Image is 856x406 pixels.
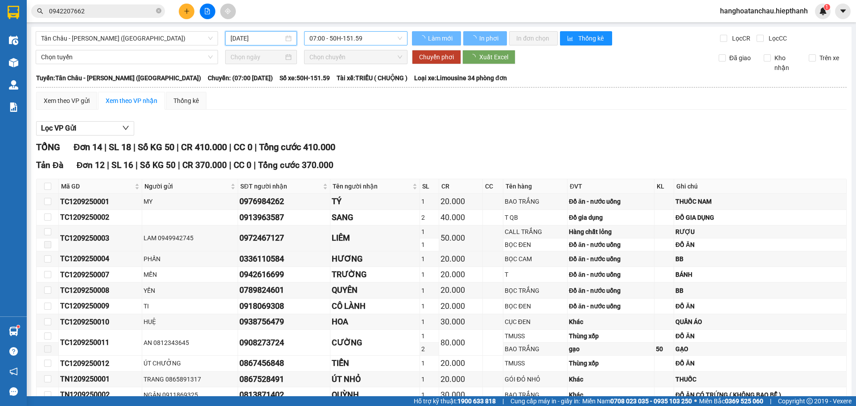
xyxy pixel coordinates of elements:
div: Thùng xốp [569,358,653,368]
b: Tuyến: Tân Châu - [PERSON_NAME] ([GEOGRAPHIC_DATA]) [36,74,201,82]
span: | [178,160,180,170]
span: Lọc CR [728,33,752,43]
span: Số KG 50 [138,142,174,152]
img: solution-icon [9,103,18,112]
div: Đồ ăn - nước uống [569,240,653,250]
div: THUỐC [675,374,845,384]
div: 0938756479 [239,316,328,328]
div: Khác [569,317,653,327]
div: ĐỒ ĂN [675,301,845,311]
span: | [104,142,107,152]
span: SL 18 [109,142,131,152]
strong: 1900 633 818 [457,398,496,405]
span: | [107,160,109,170]
div: BAO TRẮNG [505,390,566,400]
td: CÔ LÀNH [330,299,420,314]
td: 0976984262 [238,194,330,209]
div: TMUSS [505,358,566,368]
span: 07:00 - 50H-151.59 [309,32,402,45]
div: BỌC ĐEN [505,301,566,311]
div: TC1209250009 [60,300,140,312]
span: | [254,160,256,170]
div: 2 [421,213,437,222]
span: Cung cấp máy in - giấy in: [510,396,580,406]
img: warehouse-icon [9,36,18,45]
span: message [9,387,18,396]
div: Xem theo VP gửi [44,96,90,106]
div: 0972467127 [239,232,328,244]
div: BỌC TRẮNG [505,286,566,295]
div: 1 [421,254,437,264]
span: aim [225,8,231,14]
td: CƯỜNG [330,330,420,356]
div: PHẤN [144,254,236,264]
td: 0942616699 [238,267,330,283]
td: 0938756479 [238,314,330,330]
span: Lọc CC [765,33,788,43]
button: Lọc VP Gửi [36,121,134,135]
div: HUỆ [144,317,236,327]
div: AN 0812343645 [144,338,236,348]
div: 20.000 [440,284,481,296]
div: TC1209250012 [60,358,140,369]
div: TIẾN [332,357,418,369]
button: plus [179,4,194,19]
span: plus [184,8,190,14]
div: 80.000 [440,336,481,349]
div: Đồ ăn - nước uống [569,254,653,264]
div: TC1209250004 [60,253,140,264]
td: TC1209250001 [59,194,142,209]
div: Khác [569,374,653,384]
span: Kho nhận [771,53,802,73]
div: TÝ [332,195,418,208]
div: 0908273724 [239,336,328,349]
td: TC1209250009 [59,299,142,314]
div: Đồ ăn - nước uống [569,270,653,279]
td: TC1209250010 [59,314,142,330]
div: QUẦN ÁO [675,317,845,327]
span: | [255,142,257,152]
div: GẠO [675,344,845,354]
span: | [133,142,136,152]
div: 2 [421,344,437,354]
td: 0336110584 [238,251,330,267]
th: Tên hàng [503,179,568,194]
td: QUYÊN [330,283,420,298]
div: NGÂN 0911869325 [144,390,236,400]
th: Ghi chú [674,179,847,194]
div: TRANG 0865891317 [144,374,236,384]
div: TC1209250002 [60,212,140,223]
img: warehouse-icon [9,58,18,67]
div: CÔ LÀNH [332,300,418,312]
td: TC1209250003 [59,226,142,251]
div: 20.000 [440,268,481,281]
div: ĐỒ ĂN [675,331,845,341]
span: Tài xế: TRIỀU ( CHUỘNG ) [337,73,407,83]
span: | [229,160,231,170]
span: Số KG 50 [140,160,176,170]
span: loading [469,54,479,60]
div: 20.000 [440,300,481,312]
div: 20.000 [440,357,481,369]
img: logo-vxr [8,6,19,19]
td: TC1209250011 [59,330,142,356]
div: TC1209250007 [60,269,140,280]
div: TRƯỜNG [332,268,418,281]
th: CC [483,179,503,194]
div: TC1209250001 [60,196,140,207]
div: TC1209250003 [60,233,140,244]
span: | [502,396,504,406]
div: 1 [421,374,437,384]
img: warehouse-icon [9,327,18,336]
div: TN1209250001 [60,373,140,385]
span: TỔNG [36,142,60,152]
div: 20.000 [440,253,481,265]
span: CR 410.000 [181,142,227,152]
td: TIẾN [330,356,420,371]
span: Thống kê [578,33,605,43]
div: BỌC CAM [505,254,566,264]
div: GÓI ĐỎ NHỎ [505,374,566,384]
span: Trên xe [816,53,843,63]
div: Đồ ăn - nước uống [569,301,653,311]
span: Tổng cước 410.000 [259,142,335,152]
